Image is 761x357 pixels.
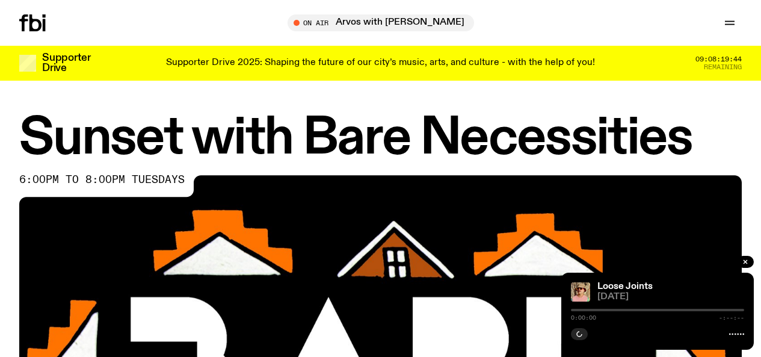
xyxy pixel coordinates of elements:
img: Tyson stands in front of a paperbark tree wearing orange sunglasses, a suede bucket hat and a pin... [571,282,590,302]
h1: Sunset with Bare Necessities [19,114,742,163]
span: 09:08:19:44 [695,56,742,63]
span: 0:00:00 [571,315,596,321]
span: [DATE] [597,293,744,302]
span: 6:00pm to 8:00pm tuesdays [19,175,185,185]
a: Loose Joints [597,282,653,291]
h3: Supporter Drive [42,53,90,73]
p: Supporter Drive 2025: Shaping the future of our city’s music, arts, and culture - with the help o... [166,58,595,69]
span: Remaining [704,64,742,70]
span: -:--:-- [719,315,744,321]
button: On AirArvos with [PERSON_NAME] [288,14,474,31]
